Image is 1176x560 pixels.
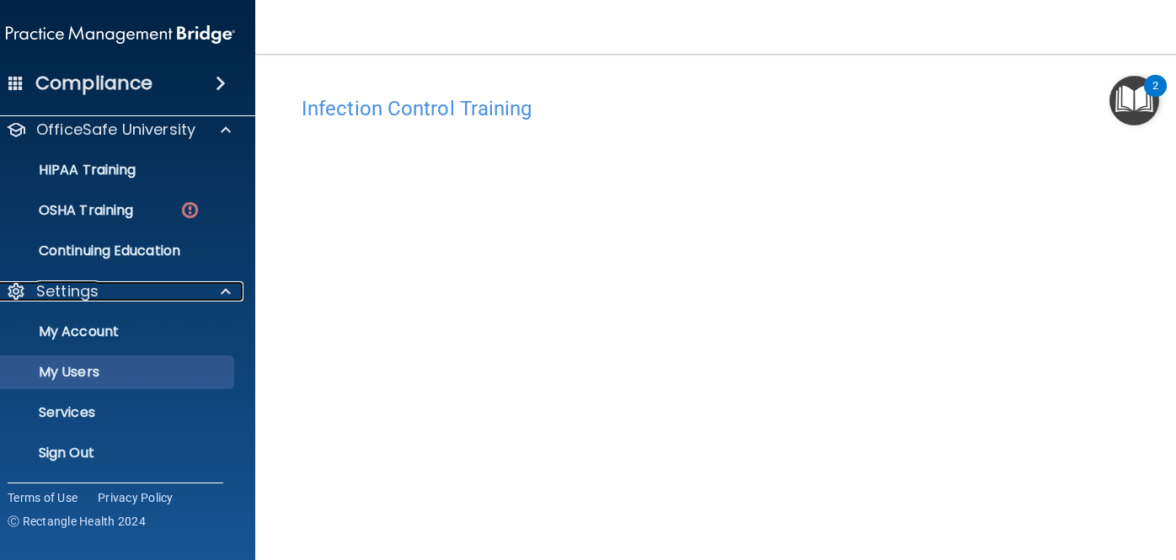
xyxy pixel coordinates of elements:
[1152,86,1158,108] div: 2
[302,98,1144,120] h4: Infection Control Training
[6,18,235,51] img: PMB logo
[6,281,231,301] a: Settings
[98,489,174,506] a: Privacy Policy
[8,489,78,506] a: Terms of Use
[8,513,146,530] span: Ⓒ Rectangle Health 2024
[179,200,200,221] img: danger-circle.6113f641.png
[1109,76,1159,125] button: Open Resource Center, 2 new notifications
[35,72,152,95] h4: Compliance
[36,120,195,140] p: OfficeSafe University
[36,281,99,301] p: Settings
[6,120,231,140] a: OfficeSafe University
